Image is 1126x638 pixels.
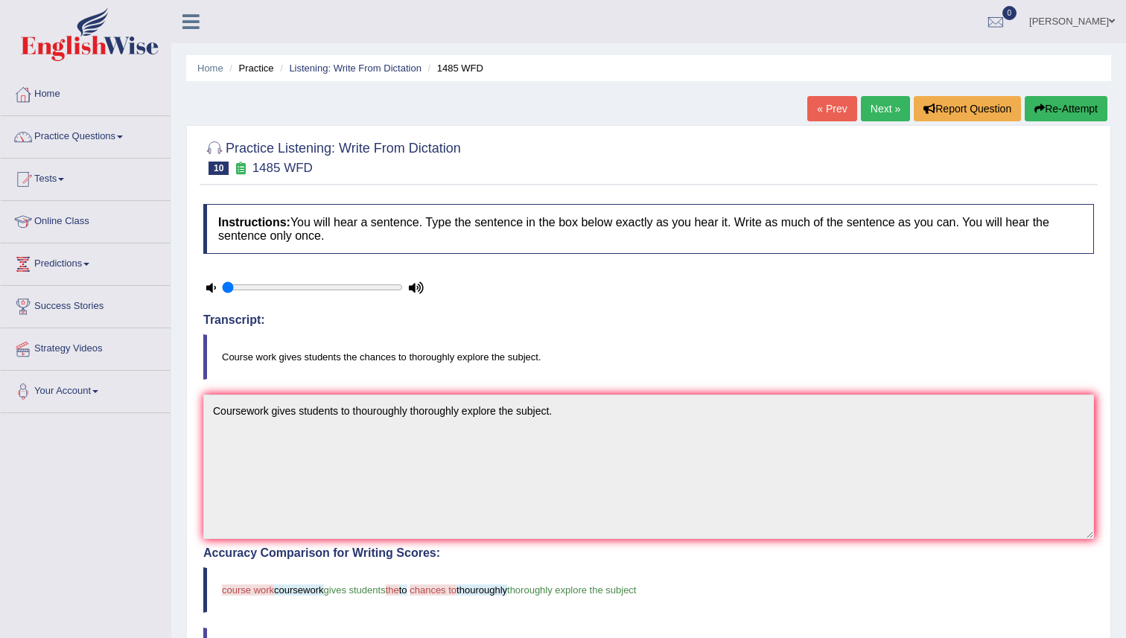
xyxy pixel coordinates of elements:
[914,96,1021,121] button: Report Question
[386,584,399,596] span: the
[1,286,171,323] a: Success Stories
[203,204,1094,254] h4: You will hear a sentence. Type the sentence in the box below exactly as you hear it. Write as muc...
[1,74,171,111] a: Home
[232,162,248,176] small: Exam occurring question
[861,96,910,121] a: Next »
[222,584,274,596] span: course work
[507,584,636,596] span: thoroughly explore the subject
[1,243,171,281] a: Predictions
[1002,6,1017,20] span: 0
[197,63,223,74] a: Home
[203,334,1094,380] blockquote: Course work gives students the chances to thoroughly explore the subject.
[410,584,457,596] span: chances to
[218,216,290,229] b: Instructions:
[289,63,422,74] a: Listening: Write From Dictation
[324,584,386,596] span: gives students
[274,584,323,596] span: coursework
[203,546,1094,560] h4: Accuracy Comparison for Writing Scores:
[1,328,171,366] a: Strategy Videos
[209,162,229,175] span: 10
[457,584,507,596] span: thouroughly
[1,201,171,238] a: Online Class
[807,96,856,121] a: « Prev
[203,138,461,175] h2: Practice Listening: Write From Dictation
[399,584,407,596] span: to
[1,159,171,196] a: Tests
[1025,96,1107,121] button: Re-Attempt
[1,116,171,153] a: Practice Questions
[424,61,483,75] li: 1485 WFD
[252,161,313,175] small: 1485 WFD
[226,61,273,75] li: Practice
[1,371,171,408] a: Your Account
[203,313,1094,327] h4: Transcript:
